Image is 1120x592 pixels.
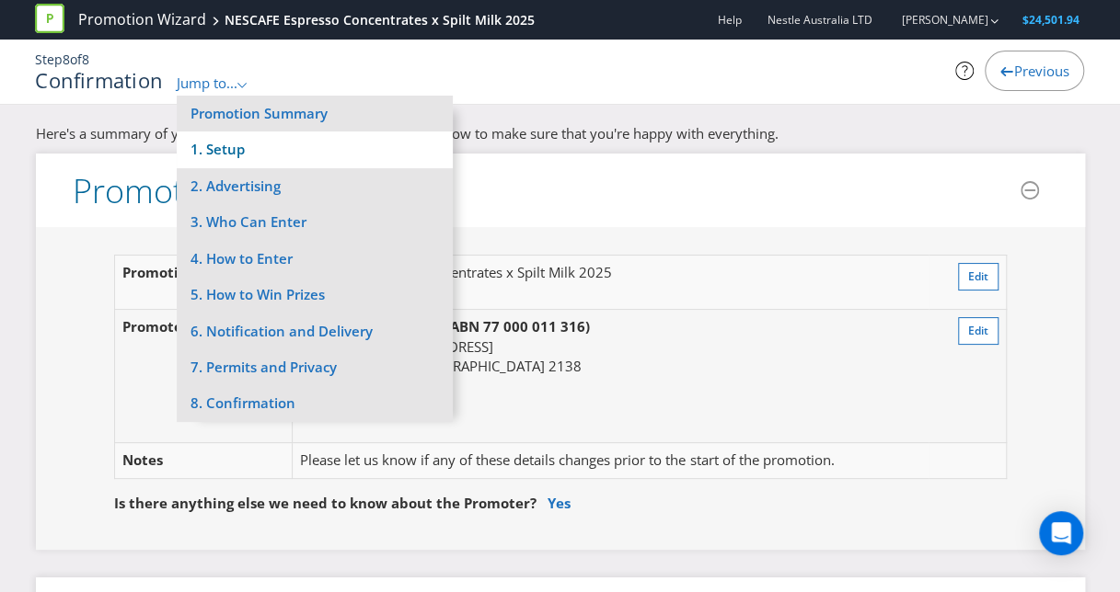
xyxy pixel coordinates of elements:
a: 3. Who Can Enter [177,204,453,240]
span: Promoter [122,317,189,336]
p: 1800 025 361 [300,406,921,426]
a: 4. How to Enter [177,241,453,277]
a: Help [717,12,741,28]
a: 6. Notification and Delivery [177,313,453,349]
td: Promotion [114,256,293,310]
span: Edit [968,268,988,284]
a: 2. Advertising [177,168,453,204]
span: of [70,51,82,68]
span: $24,501.94 [1022,12,1079,28]
span: 8 [63,51,70,68]
span: (ABN 77 000 011 316) [445,317,590,336]
button: Edit [958,263,999,290]
td: NESCAFE Espresso Concentrates x Spilt Milk 2025 [293,256,929,310]
a: 8. Confirmation [177,385,453,421]
span: Jump to... [177,74,237,92]
td: Notes [114,443,293,478]
a: 5. How to Win Prizes [177,277,453,313]
a: Promotion Wizard [78,9,206,30]
td: Please let us know if any of these details changes prior to the start of the promotion. [293,443,929,478]
a: 1. Setup [177,131,453,167]
a: Yes [548,494,571,512]
span: Step [35,51,63,68]
span: 8 [82,51,89,68]
a: [PERSON_NAME] [883,12,987,28]
span: Nestle Australia LTD [767,12,872,28]
div: Open Intercom Messenger [1039,511,1083,555]
span: 2138 [548,357,582,375]
span: Edit [968,323,988,338]
span: Is there anything else we need to know about the Promoter? [114,494,537,512]
span: Previous [1013,62,1068,80]
a: 7. Permits and Privacy [177,349,453,385]
a: Promotion Summary [191,104,328,122]
button: Edit [958,317,999,345]
h3: Promotion Details [73,173,339,210]
h1: Confirmation [35,69,163,91]
div: NESCAFE Espresso Concentrates x Spilt Milk 2025 [225,11,535,29]
p: Here's a summary of your promotion! Please check the details below to make sure that you're happy... [36,124,1085,143]
span: [GEOGRAPHIC_DATA] [410,357,545,375]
